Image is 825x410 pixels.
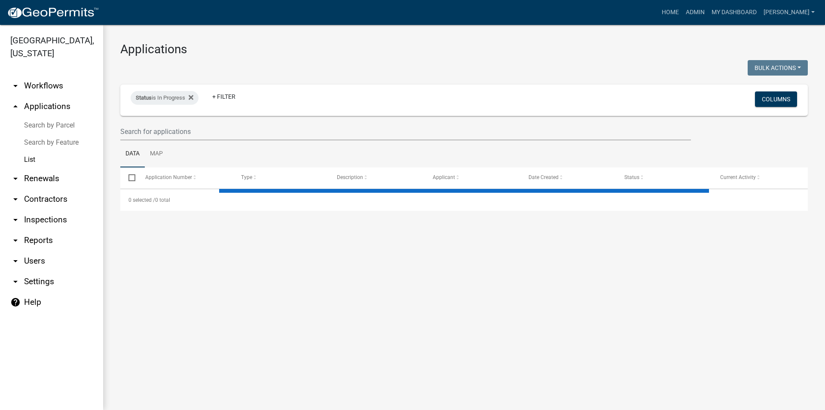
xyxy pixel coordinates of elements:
[10,297,21,307] i: help
[136,94,152,101] span: Status
[329,167,425,188] datatable-header-cell: Description
[145,140,168,168] a: Map
[425,167,520,188] datatable-header-cell: Applicant
[520,167,616,188] datatable-header-cell: Date Created
[10,256,21,266] i: arrow_drop_down
[10,173,21,184] i: arrow_drop_down
[232,167,328,188] datatable-header-cell: Type
[10,194,21,204] i: arrow_drop_down
[10,276,21,287] i: arrow_drop_down
[708,4,760,21] a: My Dashboard
[10,235,21,246] i: arrow_drop_down
[337,174,363,180] span: Description
[131,91,199,105] div: is In Progress
[529,174,559,180] span: Date Created
[748,60,808,76] button: Bulk Actions
[682,4,708,21] a: Admin
[10,215,21,225] i: arrow_drop_down
[712,167,808,188] datatable-header-cell: Current Activity
[205,89,242,104] a: + Filter
[120,140,145,168] a: Data
[120,189,808,211] div: 0 total
[120,42,808,57] h3: Applications
[616,167,712,188] datatable-header-cell: Status
[128,197,155,203] span: 0 selected /
[10,101,21,112] i: arrow_drop_up
[120,167,137,188] datatable-header-cell: Select
[720,174,756,180] span: Current Activity
[658,4,682,21] a: Home
[10,81,21,91] i: arrow_drop_down
[755,91,797,107] button: Columns
[760,4,818,21] a: [PERSON_NAME]
[120,123,691,140] input: Search for applications
[624,174,639,180] span: Status
[137,167,232,188] datatable-header-cell: Application Number
[433,174,455,180] span: Applicant
[241,174,252,180] span: Type
[145,174,192,180] span: Application Number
